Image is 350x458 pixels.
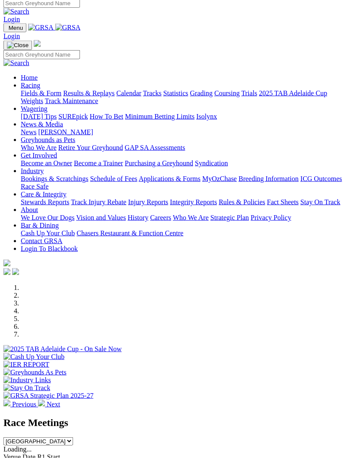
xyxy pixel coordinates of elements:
[21,237,62,245] a: Contact GRSA
[9,25,23,31] span: Menu
[300,198,340,206] a: Stay On Track
[128,198,168,206] a: Injury Reports
[195,159,228,167] a: Syndication
[300,175,342,182] a: ICG Outcomes
[38,401,60,408] a: Next
[173,214,209,221] a: Who We Are
[47,401,60,408] span: Next
[71,198,126,206] a: Track Injury Rebate
[139,175,200,182] a: Applications & Forms
[21,222,59,229] a: Bar & Dining
[21,136,75,143] a: Greyhounds as Pets
[34,40,41,47] img: logo-grsa-white.png
[3,361,49,369] img: IER REPORT
[21,128,36,136] a: News
[21,159,72,167] a: Become an Owner
[3,8,29,16] img: Search
[21,206,38,213] a: About
[3,260,10,267] img: logo-grsa-white.png
[28,24,54,32] img: GRSA
[21,89,347,105] div: Racing
[3,400,10,407] img: chevron-left-pager-white.svg
[21,183,48,190] a: Race Safe
[241,89,257,97] a: Trials
[219,198,265,206] a: Rules & Policies
[3,401,38,408] a: Previous
[90,175,137,182] a: Schedule of Fees
[170,198,217,206] a: Integrity Reports
[150,214,171,221] a: Careers
[76,229,183,237] a: Chasers Restaurant & Function Centre
[3,32,20,40] a: Login
[12,401,36,408] span: Previous
[143,89,162,97] a: Tracks
[21,105,48,112] a: Wagering
[259,89,327,97] a: 2025 TAB Adelaide Cup
[21,82,40,89] a: Racing
[163,89,188,97] a: Statistics
[3,369,67,376] img: Greyhounds As Pets
[21,113,347,121] div: Wagering
[21,214,74,221] a: We Love Our Dogs
[3,376,51,384] img: Industry Links
[3,50,80,59] input: Search
[90,113,124,120] a: How To Bet
[3,384,50,392] img: Stay On Track
[3,59,29,67] img: Search
[251,214,291,221] a: Privacy Policy
[127,214,148,221] a: History
[12,268,19,275] img: twitter.svg
[21,128,347,136] div: News & Media
[3,16,20,23] a: Login
[58,113,88,120] a: SUREpick
[38,128,93,136] a: [PERSON_NAME]
[21,198,347,206] div: Care & Integrity
[21,214,347,222] div: About
[21,74,38,81] a: Home
[3,268,10,275] img: facebook.svg
[21,245,78,252] a: Login To Blackbook
[21,175,347,191] div: Industry
[202,175,237,182] a: MyOzChase
[21,121,63,128] a: News & Media
[21,152,57,159] a: Get Involved
[3,417,347,429] h2: Race Meetings
[21,159,347,167] div: Get Involved
[190,89,213,97] a: Grading
[21,144,347,152] div: Greyhounds as Pets
[21,167,44,175] a: Industry
[38,400,45,407] img: chevron-right-pager-white.svg
[76,214,126,221] a: Vision and Values
[125,144,185,151] a: GAP SA Assessments
[267,198,299,206] a: Fact Sheets
[21,191,67,198] a: Care & Integrity
[3,345,122,353] img: 2025 TAB Adelaide Cup - On Sale Now
[74,159,123,167] a: Become a Trainer
[21,229,347,237] div: Bar & Dining
[21,198,69,206] a: Stewards Reports
[125,113,194,120] a: Minimum Betting Limits
[21,175,88,182] a: Bookings & Scratchings
[7,42,29,49] img: Close
[21,89,61,97] a: Fields & Form
[21,229,75,237] a: Cash Up Your Club
[21,144,57,151] a: Who We Are
[63,89,115,97] a: Results & Replays
[3,445,32,453] span: Loading...
[210,214,249,221] a: Strategic Plan
[3,41,32,50] button: Toggle navigation
[21,97,43,105] a: Weights
[3,353,64,361] img: Cash Up Your Club
[55,24,81,32] img: GRSA
[58,144,123,151] a: Retire Your Greyhound
[196,113,217,120] a: Isolynx
[3,23,26,32] button: Toggle navigation
[3,392,93,400] img: GRSA Strategic Plan 2025-27
[239,175,299,182] a: Breeding Information
[21,113,57,120] a: [DATE] Tips
[116,89,141,97] a: Calendar
[125,159,193,167] a: Purchasing a Greyhound
[45,97,98,105] a: Track Maintenance
[214,89,240,97] a: Coursing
